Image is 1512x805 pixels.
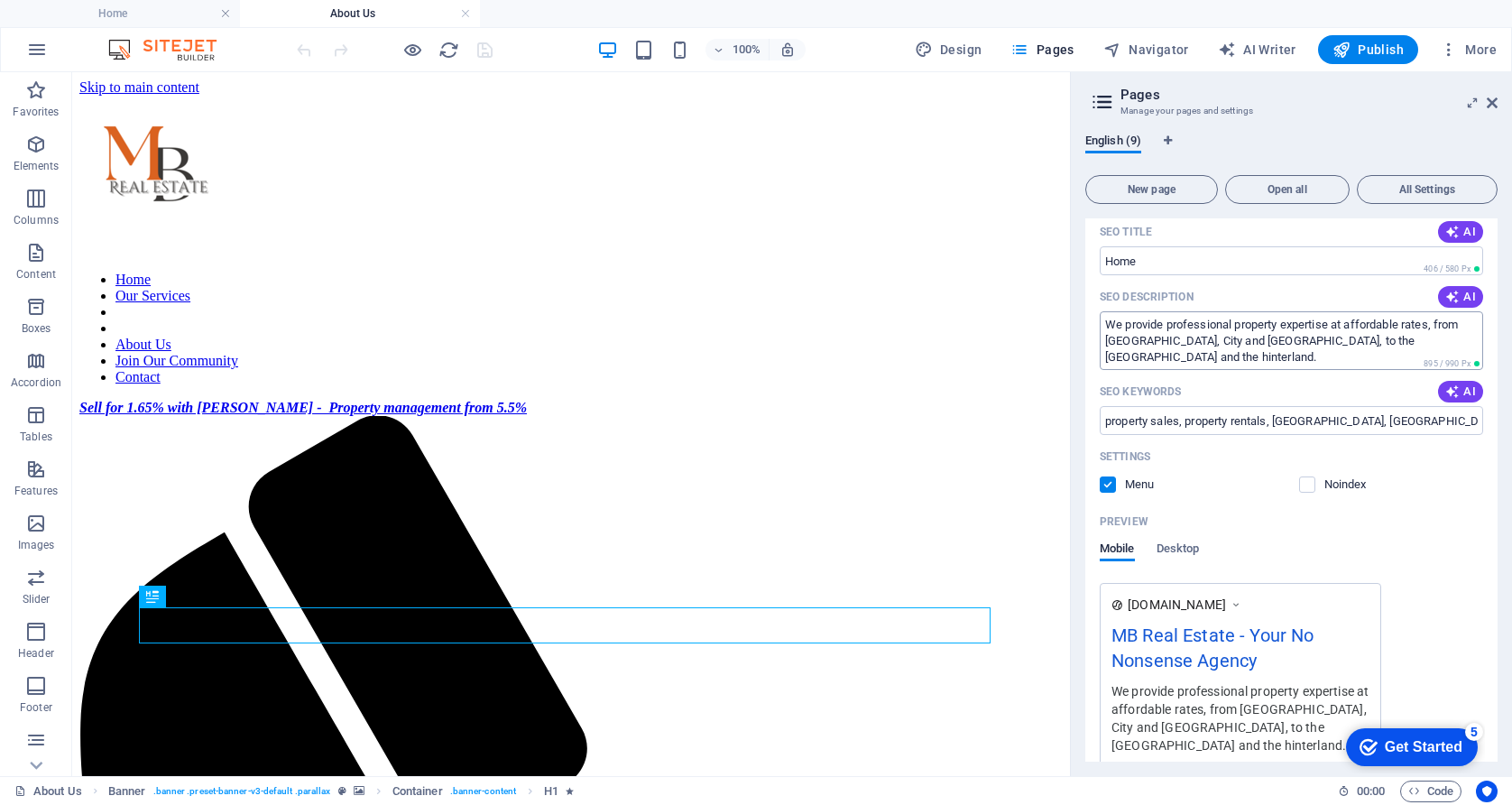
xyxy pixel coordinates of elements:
[1476,781,1498,802] button: Usercentrics
[1111,622,1369,682] div: MB Real Estate - Your No Nonsense Agency
[1100,225,1152,239] p: SEO Title
[1085,134,1498,168] div: Language Tabs
[20,700,52,715] p: Footer
[1424,359,1471,368] span: 895 / 990 Px
[1369,784,1372,798] span: :
[1233,184,1341,195] span: Open all
[438,40,459,60] i: Reload page
[1408,781,1453,802] span: Code
[22,321,51,336] p: Boxes
[1096,35,1196,64] button: Navigator
[1420,263,1483,275] span: Calculated pixel length in search results
[14,9,146,47] div: Get Started 5 items remaining, 0% complete
[1100,311,1483,370] textarea: The text in search results and social media The text in search results and social media
[104,39,239,60] img: Editor Logo
[1103,41,1189,59] span: Navigator
[1100,541,1199,576] div: Preview
[1420,357,1483,370] span: Calculated pixel length in search results
[544,781,558,802] span: Click to select. Double-click to edit
[14,781,82,802] a: Click to cancel selection. Double-click to open Pages
[1438,221,1483,243] button: AI
[14,213,59,227] p: Columns
[1357,175,1498,204] button: All Settings
[1445,225,1476,239] span: AI
[1324,477,1383,493] p: Instruct search engines to exclude this page from search results.
[1010,41,1074,59] span: Pages
[13,105,59,119] p: Favorites
[450,781,516,802] span: . banner-content
[1357,781,1385,802] span: 00 00
[1438,286,1483,308] button: AI
[354,786,364,796] i: This element contains a background
[1085,130,1141,155] span: English (9)
[16,267,56,282] p: Content
[1438,381,1483,402] button: AI
[1445,384,1476,399] span: AI
[338,786,346,796] i: This element is a customizable preset
[1211,35,1304,64] button: AI Writer
[108,781,146,802] span: Click to select. Double-click to edit
[108,781,575,802] nav: breadcrumb
[1120,87,1498,103] h2: Pages
[705,39,770,60] button: 100%
[1100,384,1181,399] p: SEO Keywords
[1218,41,1296,59] span: AI Writer
[1433,35,1504,64] button: More
[1003,35,1081,64] button: Pages
[1157,538,1200,563] span: Desktop
[1332,41,1404,59] span: Publish
[1400,781,1461,802] button: Code
[438,39,459,60] button: reload
[566,786,574,796] i: Element contains an animation
[11,375,61,390] p: Accordion
[53,20,131,36] div: Get Started
[1120,103,1461,119] h3: Manage your pages and settings
[1100,290,1194,304] p: SEO Description
[1440,41,1497,59] span: More
[401,39,423,60] button: Click here to leave preview mode and continue editing
[1100,449,1150,464] p: Settings
[1125,477,1184,493] p: Define if you want this page to be shown in auto-generated navigation.
[20,430,52,444] p: Tables
[1128,596,1226,614] span: [DOMAIN_NAME]
[1093,184,1210,195] span: New page
[240,4,480,23] h4: About Us
[1100,538,1135,563] span: Mobile
[1111,681,1369,754] div: We provide professional property expertise at affordable rates, from [GEOGRAPHIC_DATA], City and ...
[1100,514,1148,529] p: Preview of your page in search results
[908,35,990,64] button: Design
[134,4,152,22] div: 5
[1100,225,1152,239] label: The page title in search results and browser tabs
[1100,290,1194,304] label: The text in search results and social media
[392,781,443,802] span: Click to select. Double-click to edit
[18,646,54,661] p: Header
[14,484,58,498] p: Features
[23,592,51,606] p: Slider
[908,35,990,64] div: Design (Ctrl+Alt+Y)
[779,42,796,58] i: On resize automatically adjust zoom level to fit chosen device.
[1445,290,1476,304] span: AI
[153,781,331,802] span: . banner .preset-banner-v3-default .parallax
[14,159,60,173] p: Elements
[1424,264,1471,273] span: 406 / 580 Px
[733,39,761,60] h6: 100%
[1085,175,1218,204] button: New page
[1338,781,1386,802] h6: Session time
[18,538,55,552] p: Images
[1365,184,1489,195] span: All Settings
[1225,175,1350,204] button: Open all
[1318,35,1418,64] button: Publish
[915,41,982,59] span: Design
[7,7,127,23] a: Skip to main content
[1100,246,1483,275] input: The page title in search results and browser tabs The page title in search results and browser tabs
